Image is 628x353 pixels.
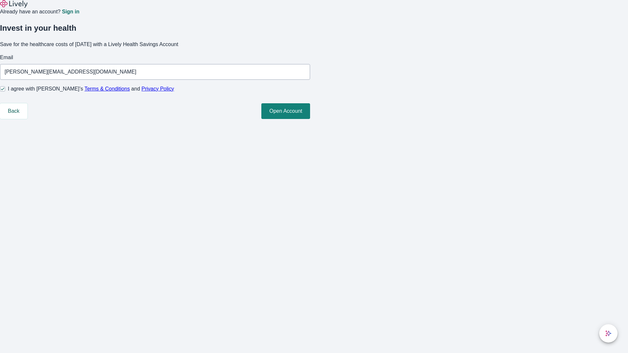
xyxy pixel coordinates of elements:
svg: Lively AI Assistant [605,330,612,337]
button: Open Account [261,103,310,119]
button: chat [599,324,618,343]
span: I agree with [PERSON_NAME]’s and [8,85,174,93]
a: Terms & Conditions [84,86,130,92]
a: Sign in [62,9,79,14]
a: Privacy Policy [142,86,174,92]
